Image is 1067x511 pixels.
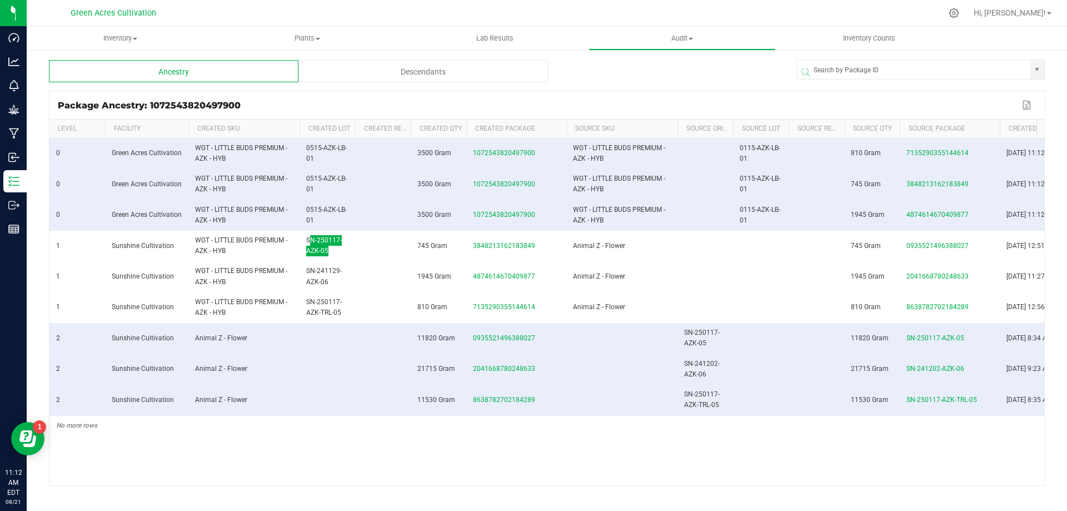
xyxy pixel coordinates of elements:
[473,211,535,219] span: 1072543820497900
[740,144,780,162] span: 0115-AZK-LB-01
[8,152,19,163] inline-svg: Inbound
[27,27,214,50] a: Inventory
[401,27,589,50] a: Lab Results
[112,334,174,342] span: Sunshine Cultivation
[195,365,247,373] span: Animal Z - Flower
[906,365,964,373] span: SN-241202-AZK-06
[195,267,287,285] span: WGT - LITTLE BUDS PREMIUM - AZK - HYB
[473,272,535,280] span: 4874614670409877
[5,498,22,506] p: 08/21
[974,8,1046,17] span: Hi, [PERSON_NAME]!
[684,329,720,347] span: SN-250117-AZK-05
[473,303,535,311] span: 7135290355144614
[466,120,566,138] th: Created Package
[306,144,347,162] span: 0515-AZK-LB-01
[214,27,401,50] a: Plants
[589,27,776,50] a: Audit
[56,180,60,188] span: 0
[677,120,733,138] th: Source Origin Harvests
[49,120,105,138] th: Level
[49,60,298,82] div: Ancestry
[740,206,780,224] span: 0115-AZK-LB-01
[215,33,401,43] span: Plants
[851,242,881,250] span: 745 Gram
[56,242,60,250] span: 1
[828,33,910,43] span: Inventory Counts
[851,272,885,280] span: 1945 Gram
[851,396,889,404] span: 11530 Gram
[112,365,174,373] span: Sunshine Cultivation
[473,149,535,157] span: 1072543820497900
[306,175,347,193] span: 0515-AZK-LB-01
[417,149,451,157] span: 3500 Gram
[56,421,97,429] span: No more rows
[355,120,411,138] th: Created Ref Field
[1006,334,1066,342] span: [DATE] 8:34 AM EST
[195,175,287,193] span: WGT - LITTLE BUDS PREMIUM - AZK - HYB
[306,206,347,224] span: 0515-AZK-LB-01
[906,334,964,342] span: SN-250117-AZK-05
[195,206,287,224] span: WGT - LITTLE BUDS PREMIUM - AZK - HYB
[112,149,182,157] span: Green Acres Cultivation
[195,298,287,316] span: WGT - LITTLE BUDS PREMIUM - AZK - HYB
[906,149,969,157] span: 7135290355144614
[573,144,665,162] span: WGT - LITTLE BUDS PREMIUM - AZK - HYB
[844,120,900,138] th: Source Qty
[417,180,451,188] span: 3500 Gram
[776,27,963,50] a: Inventory Counts
[473,334,535,342] span: 0935521496388027
[8,56,19,67] inline-svg: Analytics
[8,176,19,187] inline-svg: Inventory
[306,298,342,316] span: SN-250117-AZK-TRL-05
[8,200,19,211] inline-svg: Outbound
[573,206,665,224] span: WGT - LITTLE BUDS PREMIUM - AZK - HYB
[112,303,174,311] span: Sunshine Cultivation
[195,236,287,255] span: WGT - LITTLE BUDS PREMIUM - AZK - HYB
[573,303,625,311] span: Animal Z - Flower
[112,242,174,250] span: Sunshine Cultivation
[8,128,19,139] inline-svg: Manufacturing
[105,120,188,138] th: Facility
[589,33,775,43] span: Audit
[906,180,969,188] span: 3848213162183849
[461,33,528,43] span: Lab Results
[417,303,447,311] span: 810 Gram
[573,272,625,280] span: Animal Z - Flower
[112,396,174,404] span: Sunshine Cultivation
[56,396,60,404] span: 2
[900,120,1000,138] th: Source Package
[195,334,247,342] span: Animal Z - Flower
[56,272,60,280] span: 1
[417,396,455,404] span: 11530 Gram
[417,334,455,342] span: 11820 Gram
[851,180,881,188] span: 745 Gram
[733,120,789,138] th: Source Lot
[851,211,885,219] span: 1945 Gram
[411,120,466,138] th: Created Qty
[1006,365,1066,373] span: [DATE] 9:23 AM EST
[947,8,961,18] div: Manage settings
[112,180,182,188] span: Green Acres Cultivation
[8,104,19,115] inline-svg: Grow
[473,365,535,373] span: 2041668780248633
[8,32,19,43] inline-svg: Dashboard
[684,360,720,378] span: SN-241202-AZK-06
[473,180,535,188] span: 1072543820497900
[851,334,889,342] span: 11820 Gram
[906,242,969,250] span: 0935521496388027
[906,303,969,311] span: 8638782702184289
[1006,396,1066,404] span: [DATE] 8:35 AM EST
[56,149,60,157] span: 0
[11,422,44,455] iframe: Resource center
[195,144,287,162] span: WGT - LITTLE BUDS PREMIUM - AZK - HYB
[56,365,60,373] span: 2
[58,100,1019,111] div: Package Ancestry: 1072543820497900
[5,468,22,498] p: 11:12 AM EDT
[1019,98,1036,112] button: Export to Excel
[573,242,625,250] span: Animal Z - Flower
[906,272,969,280] span: 2041668780248633
[56,334,60,342] span: 2
[797,60,1030,80] input: Search by Package ID
[473,396,535,404] span: 8638782702184289
[71,8,156,18] span: Green Acres Cultivation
